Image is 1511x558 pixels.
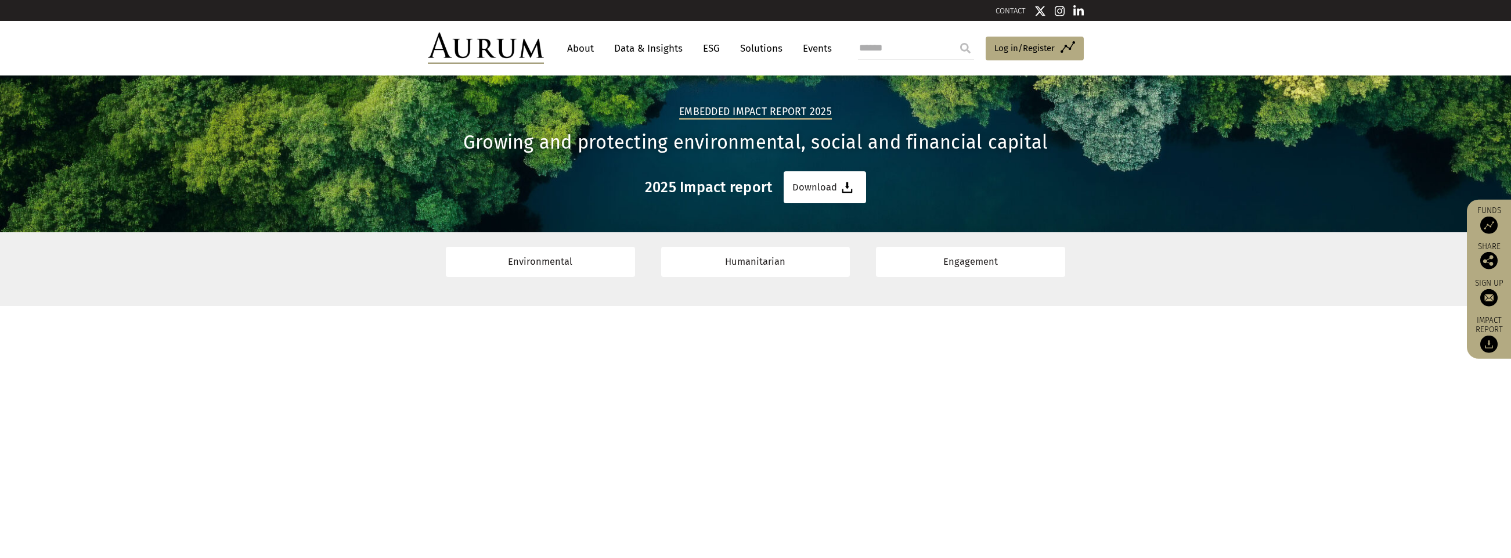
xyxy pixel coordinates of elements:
[1473,315,1505,353] a: Impact report
[1055,5,1065,17] img: Instagram icon
[1034,5,1046,17] img: Twitter icon
[661,247,850,276] a: Humanitarian
[1480,216,1498,233] img: Access Funds
[954,37,977,60] input: Submit
[1473,278,1505,306] a: Sign up
[797,38,832,59] a: Events
[697,38,726,59] a: ESG
[1480,251,1498,269] img: Share this post
[428,131,1084,154] h1: Growing and protecting environmental, social and financial capital
[876,247,1065,276] a: Engagement
[986,37,1084,61] a: Log in/Register
[561,38,600,59] a: About
[428,33,544,64] img: Aurum
[1473,205,1505,233] a: Funds
[996,6,1026,15] a: CONTACT
[679,106,832,120] h2: Embedded Impact report 2025
[645,179,773,196] h3: 2025 Impact report
[1480,289,1498,306] img: Sign up to our newsletter
[1073,5,1084,17] img: Linkedin icon
[734,38,788,59] a: Solutions
[784,171,866,203] a: Download
[446,247,635,276] a: Environmental
[608,38,688,59] a: Data & Insights
[994,41,1055,55] span: Log in/Register
[1473,242,1505,269] div: Share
